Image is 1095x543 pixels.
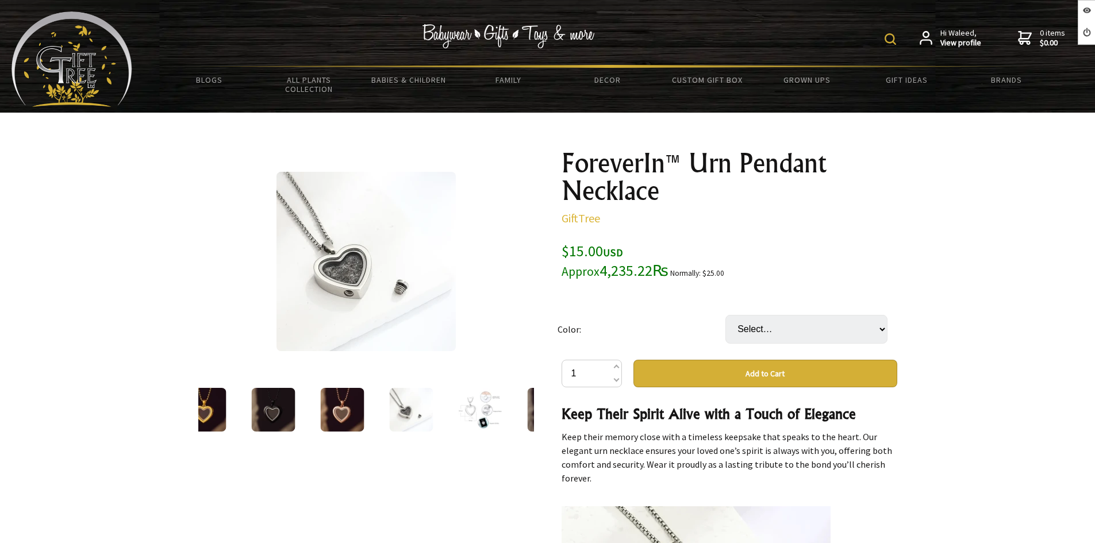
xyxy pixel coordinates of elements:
img: ForeverIn™ Urn Pendant Necklace [276,172,456,351]
img: ForeverIn™ Urn Pendant Necklace [251,388,295,432]
a: Custom Gift Box [658,68,757,92]
img: Babywear - Gifts - Toys & more [422,24,595,48]
button: Add to Cart [633,360,897,387]
a: GiftTree [562,211,600,225]
a: Babies & Children [359,68,458,92]
small: Approx [562,264,600,279]
a: Grown Ups [757,68,856,92]
small: Normally: $25.00 [670,268,724,278]
a: Gift Ideas [857,68,956,92]
strong: Keep Their Spirit Alive with a Touch of Elegance [562,405,856,422]
span: $15.00 4,235.22₨ [562,241,668,280]
a: Family [458,68,558,92]
img: ForeverIn™ Urn Pendant Necklace [458,388,502,432]
img: Babyware - Gifts - Toys and more... [11,11,132,107]
a: BLOGS [160,68,259,92]
img: ForeverIn™ Urn Pendant Necklace [182,388,226,432]
span: Hi Waleed, [940,28,981,48]
img: ForeverIn™ Urn Pendant Necklace [320,388,364,432]
a: Decor [558,68,658,92]
span: USD [603,246,623,259]
img: product search [885,33,896,45]
a: 0 items$0.00 [1018,28,1065,48]
span: 0 items [1040,28,1065,48]
a: All Plants Collection [259,68,359,101]
h1: ForeverIn™ Urn Pendant Necklace [562,149,897,205]
img: ForeverIn™ Urn Pendant Necklace [389,388,433,432]
a: Brands [956,68,1056,92]
strong: $0.00 [1040,38,1065,48]
img: ForeverIn™ Urn Pendant Necklace [527,388,571,432]
td: Color: [558,299,725,360]
strong: View profile [940,38,981,48]
a: Hi Waleed,View profile [920,28,981,48]
p: Keep their memory close with a timeless keepsake that speaks to the heart. Our elegant urn neckla... [562,430,897,485]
